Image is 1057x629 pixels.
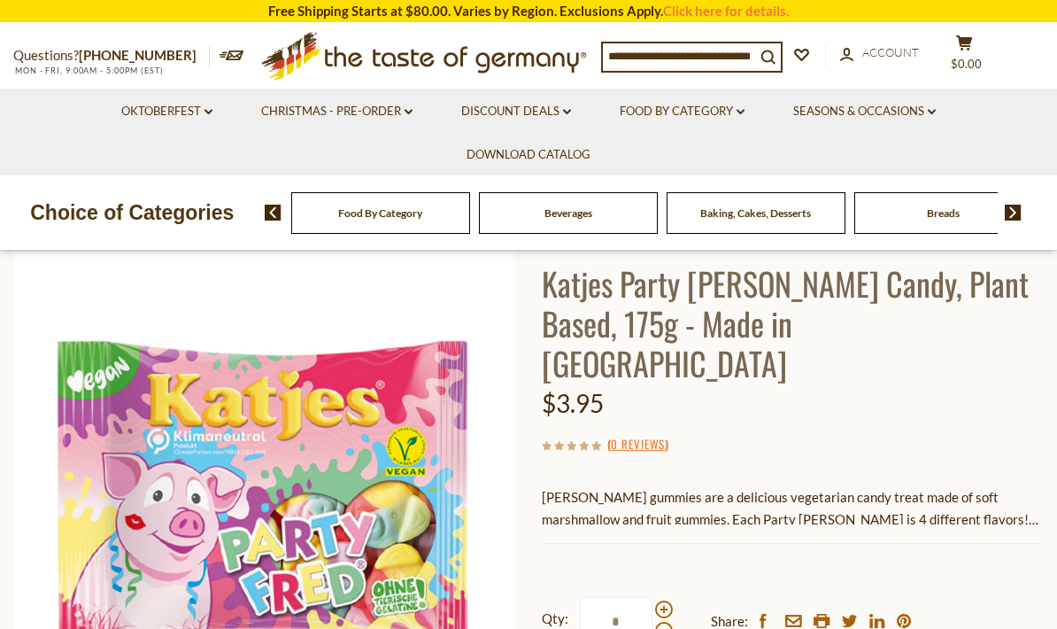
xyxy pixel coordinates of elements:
p: Questions? [13,44,210,67]
img: previous arrow [265,205,282,221]
p: [PERSON_NAME] gummies are a delicious vegetarian candy treat made of soft marshmallow and fruit g... [542,486,1044,531]
a: Account [840,43,919,63]
a: Click here for details. [663,3,789,19]
a: [PHONE_NUMBER] [79,47,197,63]
span: $0.00 [951,57,982,71]
span: $3.95 [542,388,604,418]
span: MON - FRI, 9:00AM - 5:00PM (EST) [13,66,164,75]
a: Seasons & Occasions [793,102,936,121]
a: Food By Category [620,102,745,121]
a: Food By Category [338,206,422,220]
span: Account [862,45,919,59]
a: 0 Reviews [611,435,665,454]
a: Baking, Cakes, Desserts [700,206,811,220]
a: Beverages [544,206,592,220]
a: Oktoberfest [121,102,212,121]
a: Download Catalog [467,145,590,165]
a: Discount Deals [461,102,571,121]
img: next arrow [1005,205,1022,221]
span: ( ) [607,435,668,453]
h1: Katjes Party [PERSON_NAME] Candy, Plant Based, 175g - Made in [GEOGRAPHIC_DATA] [542,263,1044,383]
button: $0.00 [937,35,991,79]
a: Breads [927,206,960,220]
a: Christmas - PRE-ORDER [261,102,413,121]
